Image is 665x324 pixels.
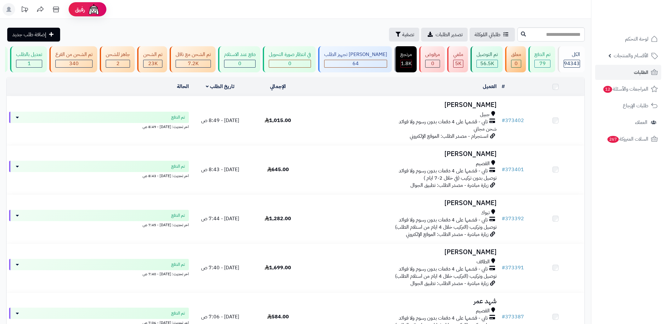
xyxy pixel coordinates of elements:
[317,46,393,72] a: [PERSON_NAME] تجهيز الطلب 64
[7,28,60,42] a: إضافة طلب جديد
[176,51,211,58] div: تم الشحن مع ناقل
[168,46,217,72] a: تم الشحن مع ناقل 7.2K
[9,270,189,277] div: اخر تحديث: [DATE] - 7:40 ص
[502,264,524,271] a: #373391
[539,60,546,67] span: 79
[469,46,504,72] a: تم التوصيل 56.5K
[265,117,291,124] span: 1,015.00
[224,51,256,58] div: دفع عند الاستلام
[270,83,286,90] a: الإجمالي
[201,166,239,173] span: [DATE] - 8:43 ص
[476,258,490,265] span: الطائف
[267,313,289,321] span: 584.00
[502,215,524,222] a: #373392
[425,51,440,58] div: مرفوض
[400,51,412,58] div: مرتجع
[607,136,619,143] span: 267
[106,51,130,58] div: جاهز للشحن
[623,101,648,110] span: طلبات الإرجاع
[595,98,661,113] a: طلبات الإرجاع
[399,315,488,322] span: تابي - قسّمها على 4 دفعات بدون رسوم ولا فوائد
[410,182,488,189] span: زيارة مباشرة - مصدر الطلب: تطبيق الجوال
[171,310,185,316] span: تم الدفع
[265,264,291,271] span: 1,699.00
[16,60,42,67] div: 1
[502,313,505,321] span: #
[418,46,446,72] a: مرفوض 0
[9,123,189,130] div: اخر تحديث: [DATE] - 8:49 ص
[177,83,189,90] a: الحالة
[269,51,311,58] div: في انتظار صورة التحويل
[324,51,387,58] div: [PERSON_NAME] تجهيز الطلب
[9,221,189,228] div: اخر تحديث: [DATE] - 7:45 ص
[238,60,241,67] span: 0
[481,209,490,216] span: تبوك
[453,51,463,58] div: ملغي
[556,46,586,72] a: الكل94343
[614,51,648,60] span: الأقسام والمنتجات
[634,68,648,77] span: الطلبات
[502,166,524,173] a: #373401
[393,46,418,72] a: مرتجع 1.8K
[476,160,490,167] span: القصيم
[309,150,497,158] h3: [PERSON_NAME]
[410,132,488,140] span: انستجرام - مصدر الطلب: الموقع الإلكتروني
[504,46,527,72] a: معلق 0
[9,172,189,179] div: اخر تحديث: [DATE] - 8:43 ص
[502,117,524,124] a: #373402
[564,60,580,67] span: 94343
[515,60,518,67] span: 0
[603,85,648,93] span: المراجعات والأسئلة
[201,117,239,124] span: [DATE] - 8:49 ص
[399,216,488,224] span: تابي - قسّمها على 4 دفعات بدون رسوم ولا فوائد
[28,60,31,67] span: 1
[399,265,488,273] span: تابي - قسّمها على 4 دفعات بدون رسوم ولا فوائد
[425,60,440,67] div: 0
[16,51,42,58] div: تعديل بالطلب
[511,51,521,58] div: معلق
[454,60,463,67] div: 4954
[309,249,497,256] h3: [PERSON_NAME]
[399,167,488,175] span: تابي - قسّمها على 4 دفعات بدون رسوم ولا فوائد
[267,166,289,173] span: 645.00
[406,231,488,238] span: زيارة مباشرة - مصدر الطلب: الموقع الإلكتروني
[269,60,311,67] div: 0
[410,280,488,287] span: زيارة مباشرة - مصدر الطلب: تطبيق الجوال
[201,313,239,321] span: [DATE] - 7:06 ص
[446,46,469,72] a: ملغي 5K
[476,51,498,58] div: تم التوصيل
[171,212,185,219] span: تم الدفع
[534,51,550,58] div: تم الدفع
[564,51,580,58] div: الكل
[595,115,661,130] a: العملاء
[171,114,185,120] span: تم الدفع
[595,65,661,80] a: الطلبات
[352,60,359,67] span: 64
[136,46,168,72] a: تم الشحن 23K
[262,46,317,72] a: في انتظار صورة التحويل 0
[511,60,521,67] div: 0
[475,31,500,38] span: طلباتي المُوكلة
[480,60,494,67] span: 56.5K
[635,118,647,127] span: العملاء
[9,46,48,72] a: تعديل بالطلب 1
[502,264,505,271] span: #
[188,60,199,67] span: 7.2K
[206,83,234,90] a: تاريخ الطلب
[607,135,648,143] span: السلات المتروكة
[395,272,497,280] span: توصيل وتركيب (التركيب خلال 4 ايام من استلام الطلب)
[87,3,100,16] img: ai-face.png
[595,131,661,147] a: السلات المتروكة267
[421,28,468,42] a: تصدير الطلبات
[75,6,85,13] span: رفيق
[402,31,414,38] span: تصفية
[455,60,461,67] span: 5K
[201,215,239,222] span: [DATE] - 7:44 ص
[217,46,262,72] a: دفع عند الاستلام 0
[401,60,412,67] span: 1.8K
[424,174,497,182] span: توصيل بدون تركيب (في خلال 2-7 ايام )
[288,60,291,67] span: 0
[106,60,130,67] div: 2
[69,60,79,67] span: 340
[224,60,255,67] div: 0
